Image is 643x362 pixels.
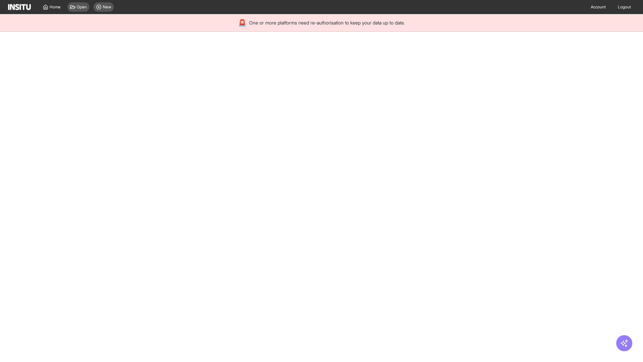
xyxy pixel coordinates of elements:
[249,19,405,26] span: One or more platforms need re-authorisation to keep your data up to date.
[8,4,31,10] img: Logo
[238,18,246,27] div: 🚨
[103,4,111,10] span: New
[77,4,87,10] span: Open
[50,4,61,10] span: Home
